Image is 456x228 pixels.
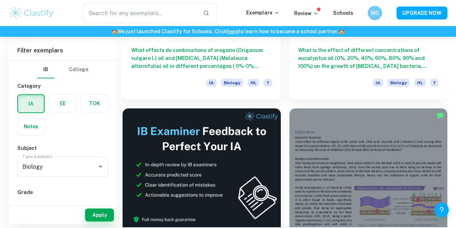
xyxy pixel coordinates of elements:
[85,208,114,221] button: Apply
[37,61,54,78] button: IB
[264,79,272,87] span: 7
[69,61,88,78] button: College
[414,79,426,87] span: HL
[1,27,455,35] h6: We just launched Clastify for Schools. Click to learn how to become a school partner.
[131,46,272,70] h6: What effects do combinations of oregano (Origanum vulgare l.) oil and [MEDICAL_DATA] (Melaleuca a...
[17,144,108,152] h6: Subject
[397,7,447,20] button: UPGRADE NOW
[83,3,197,23] input: Search for any exemplars...
[111,29,118,34] span: 🏫
[434,203,449,217] button: Help and Feedback
[430,79,439,87] span: 7
[18,95,44,112] button: IA
[246,9,280,17] p: Exemplars
[338,29,345,34] span: 🏫
[22,153,52,159] label: Type a subject
[371,9,379,17] h6: MC
[388,79,410,87] span: Biology
[298,46,439,70] h6: What is the effect of different concentrations of eucalyptus oil (0%, 20%, 40%, 60%, 80%, 90% and...
[9,6,54,20] img: Clastify logo
[221,79,243,87] span: Biology
[17,82,108,90] h6: Category
[18,118,44,135] button: Notes
[37,61,88,78] div: Filter type choice
[123,108,281,227] img: Thumbnail
[227,29,238,34] a: here
[437,112,444,119] img: Marked
[49,95,76,112] button: EE
[206,79,217,87] span: IA
[248,79,259,87] span: HL
[294,9,319,17] p: Review
[368,6,382,20] button: MC
[81,95,108,112] button: TOK
[373,79,383,87] span: IA
[9,40,117,61] h6: Filter exemplars
[96,162,106,172] button: Open
[333,10,353,16] a: Schools
[17,188,108,196] h6: Grade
